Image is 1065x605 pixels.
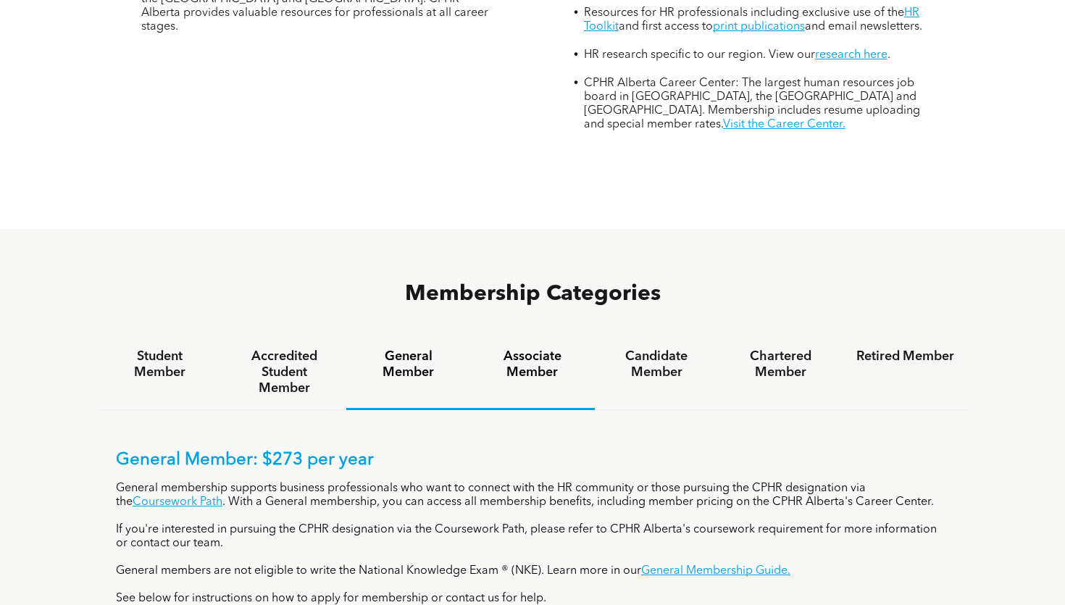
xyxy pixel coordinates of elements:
span: and email newsletters. [805,21,922,33]
span: Resources for HR professionals including exclusive use of the [584,7,904,19]
span: and first access to [619,21,713,33]
h4: Chartered Member [732,349,830,380]
p: General Member: $273 per year [116,450,949,471]
h4: Student Member [111,349,209,380]
a: Coursework Path [133,496,222,508]
a: research here [815,49,887,61]
span: HR research specific to our region. View our [584,49,815,61]
span: CPHR Alberta Career Center: The largest human resources job board in [GEOGRAPHIC_DATA], the [GEOG... [584,78,920,130]
a: print publications [713,21,805,33]
p: General members are not eligible to write the National Knowledge Exam ® (NKE). Learn more in our [116,564,949,578]
a: General Membership Guide. [641,565,790,577]
h4: General Member [359,349,457,380]
h4: Accredited Student Member [235,349,333,396]
span: Membership Categories [405,283,661,305]
p: If you're interested in pursuing the CPHR designation via the Coursework Path, please refer to CP... [116,523,949,551]
h4: Candidate Member [608,349,706,380]
span: . [887,49,890,61]
p: General membership supports business professionals who want to connect with the HR community or t... [116,482,949,509]
h4: Retired Member [856,349,954,364]
a: Visit the Career Center. [723,119,845,130]
h4: Associate Member [483,349,581,380]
